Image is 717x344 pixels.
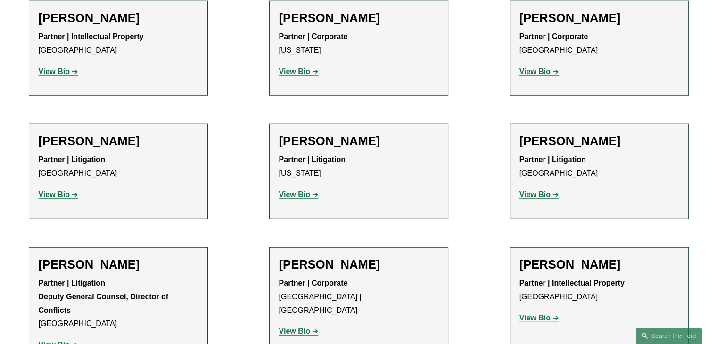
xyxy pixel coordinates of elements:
[636,328,702,344] a: Search this site
[519,279,625,287] strong: Partner | Intellectual Property
[39,190,78,198] a: View Bio
[39,190,70,198] strong: View Bio
[279,11,438,25] h2: [PERSON_NAME]
[279,67,319,75] a: View Bio
[279,190,319,198] a: View Bio
[519,134,679,148] h2: [PERSON_NAME]
[519,190,551,198] strong: View Bio
[279,277,438,317] p: [GEOGRAPHIC_DATA] | [GEOGRAPHIC_DATA]
[39,279,171,314] strong: Partner | Litigation Deputy General Counsel, Director of Conflicts
[279,327,310,335] strong: View Bio
[519,156,586,164] strong: Partner | Litigation
[279,67,310,75] strong: View Bio
[519,257,679,272] h2: [PERSON_NAME]
[519,314,559,322] a: View Bio
[279,279,348,287] strong: Partner | Corporate
[519,314,551,322] strong: View Bio
[279,153,438,180] p: [US_STATE]
[519,30,679,57] p: [GEOGRAPHIC_DATA]
[39,153,198,180] p: [GEOGRAPHIC_DATA]
[519,33,588,41] strong: Partner | Corporate
[519,153,679,180] p: [GEOGRAPHIC_DATA]
[279,327,319,335] a: View Bio
[279,30,438,57] p: [US_STATE]
[519,67,559,75] a: View Bio
[39,67,70,75] strong: View Bio
[519,277,679,304] p: [GEOGRAPHIC_DATA]
[39,277,198,331] p: [GEOGRAPHIC_DATA]
[39,134,198,148] h2: [PERSON_NAME]
[39,156,105,164] strong: Partner | Litigation
[279,257,438,272] h2: [PERSON_NAME]
[39,11,198,25] h2: [PERSON_NAME]
[519,11,679,25] h2: [PERSON_NAME]
[279,156,346,164] strong: Partner | Litigation
[519,190,559,198] a: View Bio
[39,33,144,41] strong: Partner | Intellectual Property
[39,30,198,57] p: [GEOGRAPHIC_DATA]
[519,67,551,75] strong: View Bio
[39,257,198,272] h2: [PERSON_NAME]
[39,67,78,75] a: View Bio
[279,134,438,148] h2: [PERSON_NAME]
[279,33,348,41] strong: Partner | Corporate
[279,190,310,198] strong: View Bio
